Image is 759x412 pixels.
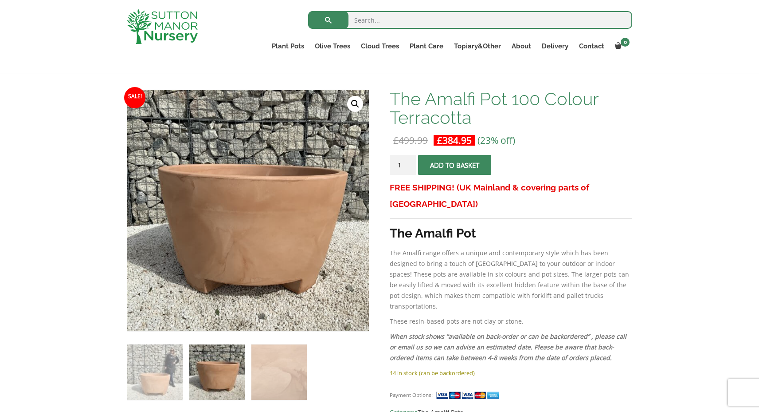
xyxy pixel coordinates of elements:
[437,134,472,147] bdi: 384.95
[390,392,433,398] small: Payment Options:
[536,40,574,52] a: Delivery
[449,40,506,52] a: Topiary&Other
[574,40,610,52] a: Contact
[390,179,632,212] h3: FREE SHIPPING! (UK Mainland & covering parts of [GEOGRAPHIC_DATA])
[390,155,416,175] input: Product quantity
[390,368,632,378] p: 14 in stock (can be backordered)
[189,345,245,400] img: The Amalfi Pot 100 Colour Terracotta - Image 2
[390,316,632,327] p: These resin-based pots are not clay or stone.
[418,155,491,175] button: Add to basket
[610,40,632,52] a: 0
[436,391,502,400] img: payment supported
[477,134,515,147] span: (23% off)
[390,90,632,127] h1: The Amalfi Pot 100 Colour Terracotta
[308,11,632,29] input: Search...
[266,40,309,52] a: Plant Pots
[393,134,399,147] span: £
[127,9,198,44] img: logo
[393,134,428,147] bdi: 499.99
[621,38,630,47] span: 0
[127,345,183,400] img: The Amalfi Pot 100 Colour Terracotta
[347,96,363,112] a: View full-screen image gallery
[124,87,145,108] span: Sale!
[309,40,356,52] a: Olive Trees
[390,332,626,362] em: When stock shows “available on back-order or can be backordered” , please call or email us so we ...
[251,345,307,400] img: The Amalfi Pot 100 Colour Terracotta - Image 3
[506,40,536,52] a: About
[404,40,449,52] a: Plant Care
[390,248,632,312] p: The Amalfi range offers a unique and contemporary style which has been designed to bring a touch ...
[390,226,476,241] strong: The Amalfi Pot
[437,134,442,147] span: £
[356,40,404,52] a: Cloud Trees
